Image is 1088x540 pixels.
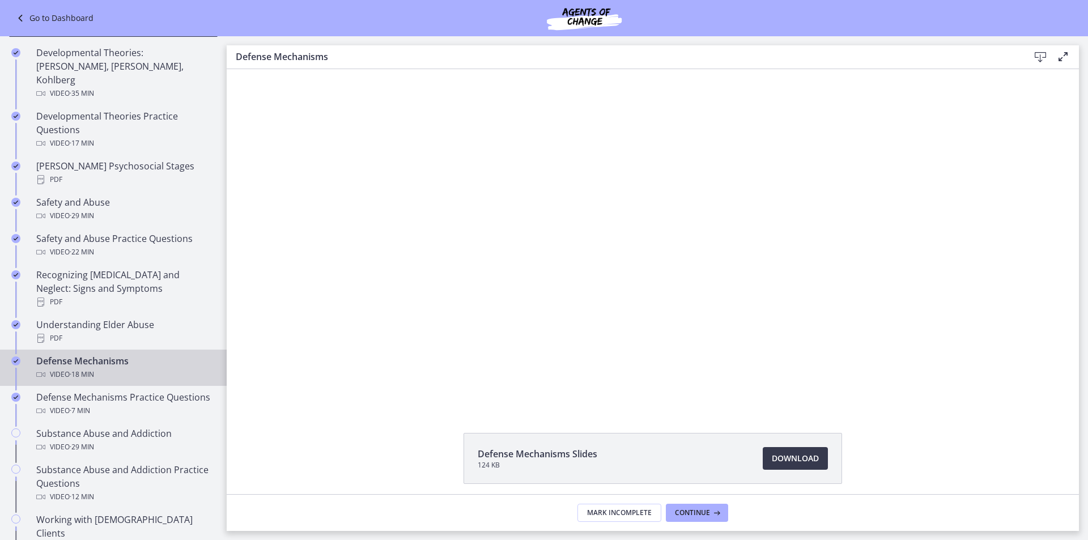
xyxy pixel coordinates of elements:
[70,368,94,381] span: · 18 min
[70,490,94,504] span: · 12 min
[70,404,90,418] span: · 7 min
[11,234,20,243] i: Completed
[478,447,597,461] span: Defense Mechanisms Slides
[36,195,213,223] div: Safety and Abuse
[11,393,20,402] i: Completed
[36,87,213,100] div: Video
[70,209,94,223] span: · 29 min
[70,245,94,259] span: · 22 min
[14,11,93,25] a: Go to Dashboard
[478,461,597,470] span: 124 KB
[587,508,652,517] span: Mark Incomplete
[11,320,20,329] i: Completed
[36,232,213,259] div: Safety and Abuse Practice Questions
[11,198,20,207] i: Completed
[516,5,652,32] img: Agents of Change Social Work Test Prep
[36,268,213,309] div: Recognizing [MEDICAL_DATA] and Neglect: Signs and Symptoms
[36,331,213,345] div: PDF
[36,490,213,504] div: Video
[236,50,1011,63] h3: Defense Mechanisms
[70,440,94,454] span: · 29 min
[70,87,94,100] span: · 35 min
[36,137,213,150] div: Video
[36,440,213,454] div: Video
[772,452,819,465] span: Download
[227,69,1079,407] iframe: Video Lesson
[36,46,213,100] div: Developmental Theories: [PERSON_NAME], [PERSON_NAME], Kohlberg
[577,504,661,522] button: Mark Incomplete
[36,295,213,309] div: PDF
[36,368,213,381] div: Video
[70,137,94,150] span: · 17 min
[36,318,213,345] div: Understanding Elder Abuse
[36,390,213,418] div: Defense Mechanisms Practice Questions
[11,161,20,171] i: Completed
[11,48,20,57] i: Completed
[763,447,828,470] a: Download
[36,463,213,504] div: Substance Abuse and Addiction Practice Questions
[36,354,213,381] div: Defense Mechanisms
[36,245,213,259] div: Video
[36,109,213,150] div: Developmental Theories Practice Questions
[11,112,20,121] i: Completed
[36,427,213,454] div: Substance Abuse and Addiction
[36,404,213,418] div: Video
[675,508,710,517] span: Continue
[36,159,213,186] div: [PERSON_NAME] Psychosocial Stages
[666,504,728,522] button: Continue
[11,270,20,279] i: Completed
[36,173,213,186] div: PDF
[11,356,20,365] i: Completed
[36,209,213,223] div: Video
